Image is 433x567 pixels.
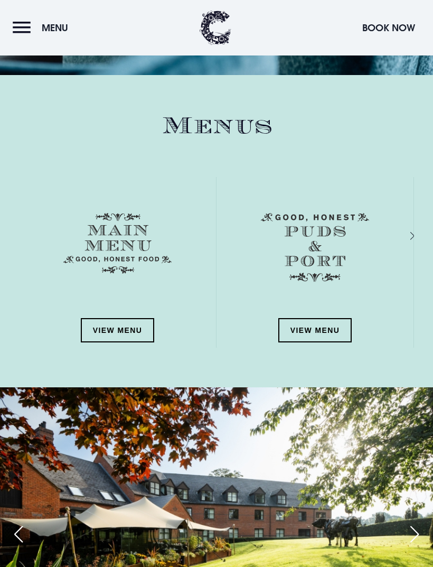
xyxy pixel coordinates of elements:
button: Menu [13,16,73,39]
span: Menu [42,22,68,34]
button: Book Now [357,16,420,39]
div: Previous slide [5,523,32,546]
img: Menu puds and port [261,213,369,282]
a: View Menu [278,318,352,342]
img: Menu main menu [63,213,172,274]
div: Next slide [396,228,406,243]
h2: Menus [19,112,414,140]
a: View Menu [81,318,155,342]
div: Next slide [401,523,428,546]
img: Clandeboye Lodge [200,11,231,45]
